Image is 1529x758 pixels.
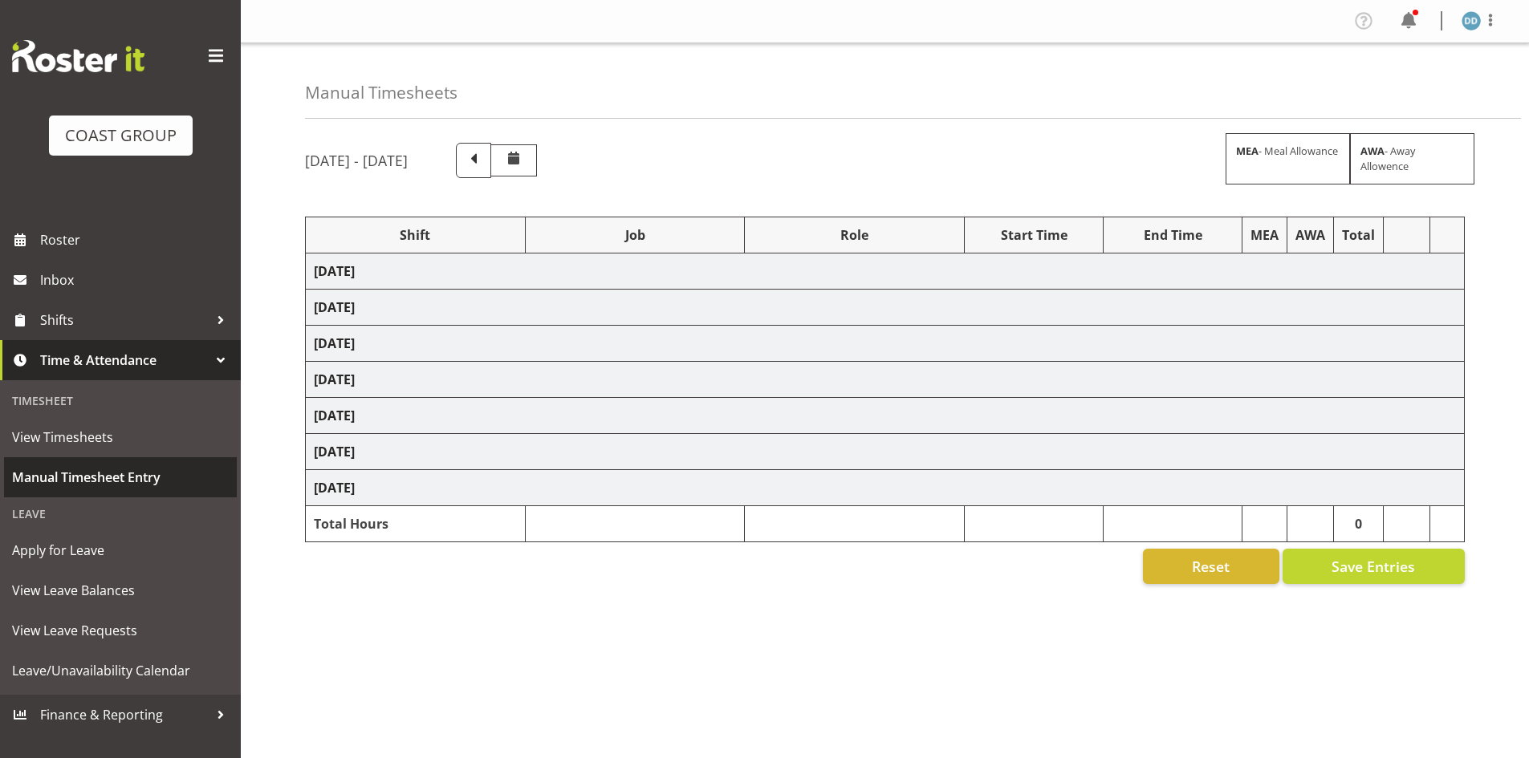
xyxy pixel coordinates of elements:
a: Apply for Leave [4,530,237,570]
span: Reset [1192,556,1230,577]
strong: AWA [1360,144,1385,158]
h5: [DATE] - [DATE] [305,152,408,169]
button: Save Entries [1283,549,1465,584]
a: Manual Timesheet Entry [4,457,237,497]
td: Total Hours [306,506,526,542]
td: [DATE] [306,253,1465,290]
div: MEA [1250,225,1279,245]
span: View Timesheets [12,425,229,449]
img: darryl-dickinson1161.jpg [1462,11,1481,30]
a: View Leave Requests [4,610,237,651]
td: [DATE] [306,398,1465,434]
span: Time & Attendance [40,348,209,372]
div: - Meal Allowance [1226,133,1350,184]
div: End Time [1112,225,1234,245]
div: Role [753,225,956,245]
button: Reset [1143,549,1279,584]
div: Start Time [973,225,1095,245]
div: Shift [314,225,517,245]
span: View Leave Requests [12,618,229,642]
span: Finance & Reporting [40,703,209,727]
span: Roster [40,228,233,252]
div: Job [534,225,737,245]
td: [DATE] [306,326,1465,362]
div: - Away Allowence [1350,133,1474,184]
span: View Leave Balances [12,578,229,602]
div: Total [1342,225,1375,245]
td: [DATE] [306,434,1465,470]
span: Save Entries [1332,556,1415,577]
span: Leave/Unavailability Calendar [12,659,229,683]
h4: Manual Timesheets [305,83,457,102]
a: View Timesheets [4,417,237,457]
a: View Leave Balances [4,570,237,610]
div: AWA [1295,225,1325,245]
strong: MEA [1236,144,1259,158]
div: Leave [4,497,237,530]
span: Apply for Leave [12,538,229,562]
div: COAST GROUP [65,124,177,148]
td: [DATE] [306,362,1465,398]
div: Timesheet [4,384,237,417]
span: Inbox [40,268,233,292]
img: Rosterit website logo [12,40,144,72]
td: 0 [1334,506,1384,542]
span: Shifts [40,308,209,332]
td: [DATE] [306,470,1465,506]
a: Leave/Unavailability Calendar [4,651,237,691]
td: [DATE] [306,290,1465,326]
span: Manual Timesheet Entry [12,465,229,489]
